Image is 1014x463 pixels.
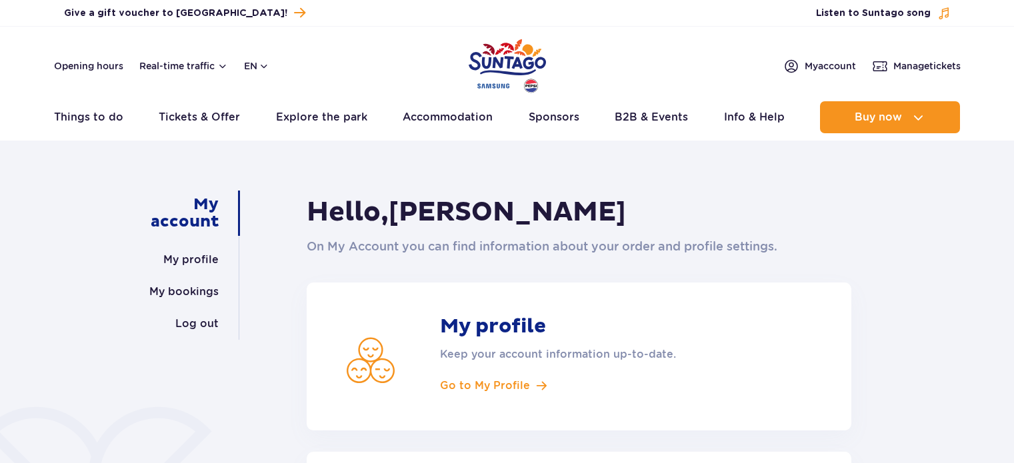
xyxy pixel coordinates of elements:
[403,101,493,133] a: Accommodation
[440,378,530,393] span: Go to My Profile
[872,58,961,74] a: Managetickets
[163,244,219,276] a: My profile
[724,101,785,133] a: Info & Help
[805,59,856,73] span: My account
[820,101,960,133] button: Buy now
[307,196,851,229] h1: Hello,
[64,4,305,22] a: Give a gift voucher to [GEOGRAPHIC_DATA]!
[529,101,579,133] a: Sponsors
[244,59,269,73] button: en
[816,7,931,20] span: Listen to Suntago song
[893,59,961,73] span: Manage tickets
[149,276,219,308] a: My bookings
[440,346,753,362] p: Keep your account information up-to-date.
[139,61,228,71] button: Real-time traffic
[175,308,219,340] a: Log out
[855,111,902,123] span: Buy now
[54,59,123,73] a: Opening hours
[64,7,287,20] span: Give a gift voucher to [GEOGRAPHIC_DATA]!
[783,58,856,74] a: Myaccount
[615,101,688,133] a: B2B & Events
[816,7,951,20] button: Listen to Suntago song
[389,196,626,229] span: [PERSON_NAME]
[307,237,851,256] p: On My Account you can find information about your order and profile settings.
[440,378,753,393] a: Go to My Profile
[54,101,123,133] a: Things to do
[469,33,546,95] a: Park of Poland
[132,191,219,236] a: My account
[440,314,753,338] strong: My profile
[276,101,367,133] a: Explore the park
[159,101,240,133] a: Tickets & Offer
